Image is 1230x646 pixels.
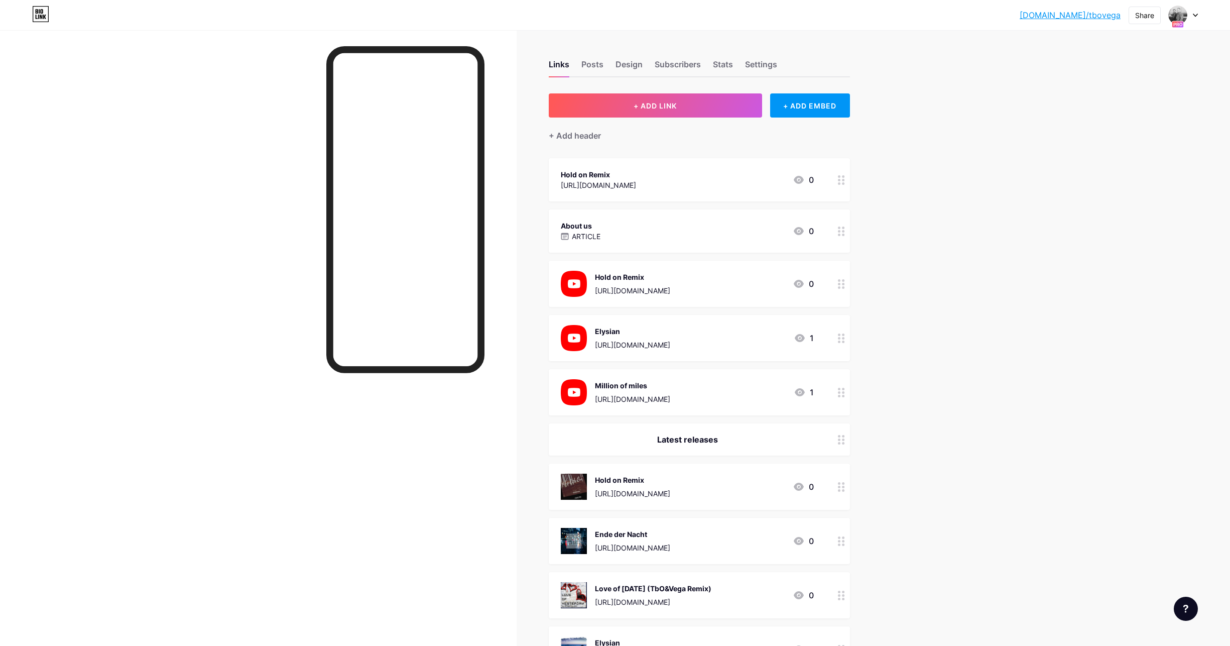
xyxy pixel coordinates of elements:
[595,326,670,337] div: Elysian
[561,528,587,554] img: Ende der Nacht
[745,58,777,76] div: Settings
[549,130,601,142] div: + Add header
[595,475,670,485] div: Hold on Remix
[595,543,670,553] div: [URL][DOMAIN_NAME]
[770,93,850,118] div: + ADD EMBED
[595,272,670,282] div: Hold on Remix
[561,379,587,405] img: Million of miles
[595,380,670,391] div: Million of miles
[616,58,643,76] div: Design
[794,332,814,344] div: 1
[595,488,670,499] div: [URL][DOMAIN_NAME]
[655,58,701,76] div: Subscribers
[794,386,814,398] div: 1
[595,340,670,350] div: [URL][DOMAIN_NAME]
[561,169,636,180] div: Hold on Remix
[561,582,587,608] img: Love of yesterday (TbO&Vega Remix)
[549,93,762,118] button: + ADD LINK
[1020,9,1121,21] a: [DOMAIN_NAME]/tbovega
[561,180,636,190] div: [URL][DOMAIN_NAME]
[634,101,677,110] span: + ADD LINK
[713,58,733,76] div: Stats
[793,174,814,186] div: 0
[572,231,600,242] p: ARTICLE
[595,597,711,607] div: [URL][DOMAIN_NAME]
[793,589,814,601] div: 0
[549,58,569,76] div: Links
[595,394,670,404] div: [URL][DOMAIN_NAME]
[1135,10,1154,21] div: Share
[1168,6,1187,25] img: tbovega
[581,58,603,76] div: Posts
[561,325,587,351] img: Elysian
[595,583,711,594] div: Love of [DATE] (TbO&Vega Remix)
[561,474,587,500] img: Hold on Remix
[595,529,670,540] div: Ende der Nacht
[793,481,814,493] div: 0
[561,434,814,446] div: Latest releases
[793,278,814,290] div: 0
[595,285,670,296] div: [URL][DOMAIN_NAME]
[793,535,814,547] div: 0
[793,225,814,237] div: 0
[561,271,587,297] img: Hold on Remix
[561,221,600,231] div: About us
